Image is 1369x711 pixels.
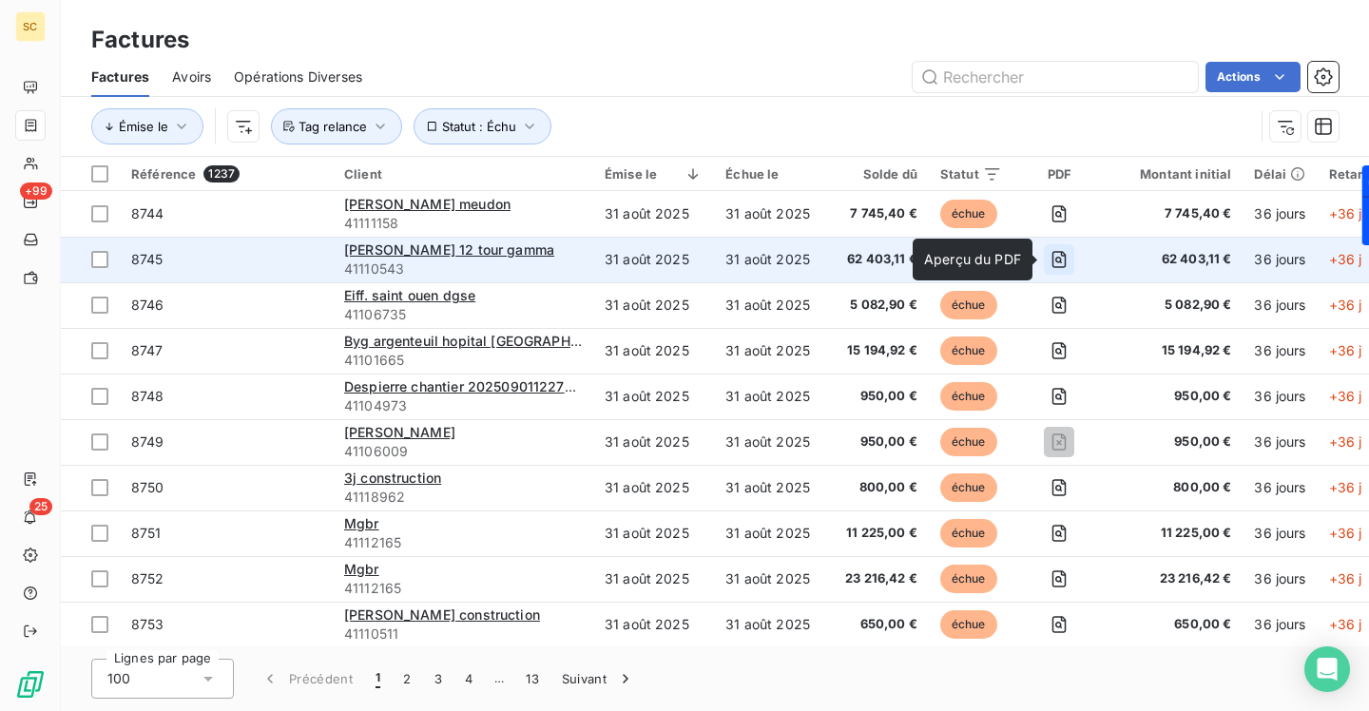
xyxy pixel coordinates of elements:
[836,615,917,634] span: 650,00 €
[1329,570,1362,586] span: +36 j
[725,166,813,182] div: Échue le
[453,659,484,699] button: 4
[836,166,917,182] div: Solde dû
[1254,166,1305,182] div: Délai
[271,108,402,144] button: Tag relance
[1117,250,1231,269] span: 62 403,11 €
[940,291,997,319] span: échue
[91,67,149,86] span: Factures
[131,570,164,586] span: 8752
[29,498,52,515] span: 25
[714,328,824,374] td: 31 août 2025
[593,556,714,602] td: 31 août 2025
[344,533,582,552] span: 41112165
[344,396,582,415] span: 41104973
[1117,524,1231,543] span: 11 225,00 €
[714,510,824,556] td: 31 août 2025
[605,166,703,182] div: Émise le
[344,424,455,440] span: [PERSON_NAME]
[1243,602,1317,647] td: 36 jours
[344,351,582,370] span: 41101665
[714,191,824,237] td: 31 août 2025
[593,419,714,465] td: 31 août 2025
[344,561,379,577] span: Mgbr
[131,342,164,358] span: 8747
[836,204,917,223] span: 7 745,40 €
[1243,237,1317,282] td: 36 jours
[593,602,714,647] td: 31 août 2025
[940,610,997,639] span: échue
[836,296,917,315] span: 5 082,90 €
[91,23,189,57] h3: Factures
[442,119,516,134] span: Statut : Échu
[593,510,714,556] td: 31 août 2025
[1243,510,1317,556] td: 36 jours
[344,305,582,324] span: 41106735
[1243,328,1317,374] td: 36 jours
[1117,615,1231,634] span: 650,00 €
[836,524,917,543] span: 11 225,00 €
[344,625,582,644] span: 41110511
[344,333,628,349] span: Byg argenteuil hopital [GEOGRAPHIC_DATA]
[249,659,364,699] button: Précédent
[1117,204,1231,223] span: 7 745,40 €
[714,282,824,328] td: 31 août 2025
[344,470,441,486] span: 3j construction
[344,579,582,598] span: 41112165
[593,237,714,282] td: 31 août 2025
[131,616,164,632] span: 8753
[344,515,379,531] span: Mgbr
[344,606,540,623] span: [PERSON_NAME] construction
[131,297,164,313] span: 8746
[1243,374,1317,419] td: 36 jours
[940,519,997,548] span: échue
[131,388,164,404] span: 8748
[836,432,917,452] span: 950,00 €
[344,287,475,303] span: Eiff. saint ouen dgse
[1304,646,1350,692] div: Open Intercom Messenger
[940,428,997,456] span: échue
[15,669,46,700] img: Logo LeanPay
[344,259,582,279] span: 41110543
[344,241,554,258] span: [PERSON_NAME] 12 tour gamma
[1117,432,1231,452] span: 950,00 €
[1329,205,1362,221] span: +36 j
[1329,388,1362,404] span: +36 j
[131,433,164,450] span: 8749
[1329,251,1362,267] span: +36 j
[20,183,52,200] span: +99
[1243,191,1317,237] td: 36 jours
[131,479,164,495] span: 8750
[414,108,551,144] button: Statut : Échu
[15,11,46,42] div: SC
[940,166,1002,182] div: Statut
[1243,556,1317,602] td: 36 jours
[1117,478,1231,497] span: 800,00 €
[940,382,997,411] span: échue
[203,165,240,183] span: 1237
[714,465,824,510] td: 31 août 2025
[344,442,582,461] span: 41106009
[1243,282,1317,328] td: 36 jours
[1329,479,1362,495] span: +36 j
[1329,342,1362,358] span: +36 j
[514,659,550,699] button: 13
[836,387,917,406] span: 950,00 €
[940,336,997,365] span: échue
[131,205,164,221] span: 8744
[131,525,162,541] span: 8751
[940,200,997,228] span: échue
[1329,616,1362,632] span: +36 j
[1117,387,1231,406] span: 950,00 €
[484,663,514,694] span: …
[593,282,714,328] td: 31 août 2025
[836,250,917,269] span: 62 403,11 €
[107,669,130,688] span: 100
[940,473,997,502] span: échue
[593,191,714,237] td: 31 août 2025
[593,465,714,510] td: 31 août 2025
[423,659,453,699] button: 3
[344,488,582,507] span: 41118962
[131,251,164,267] span: 8745
[1117,166,1231,182] div: Montant initial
